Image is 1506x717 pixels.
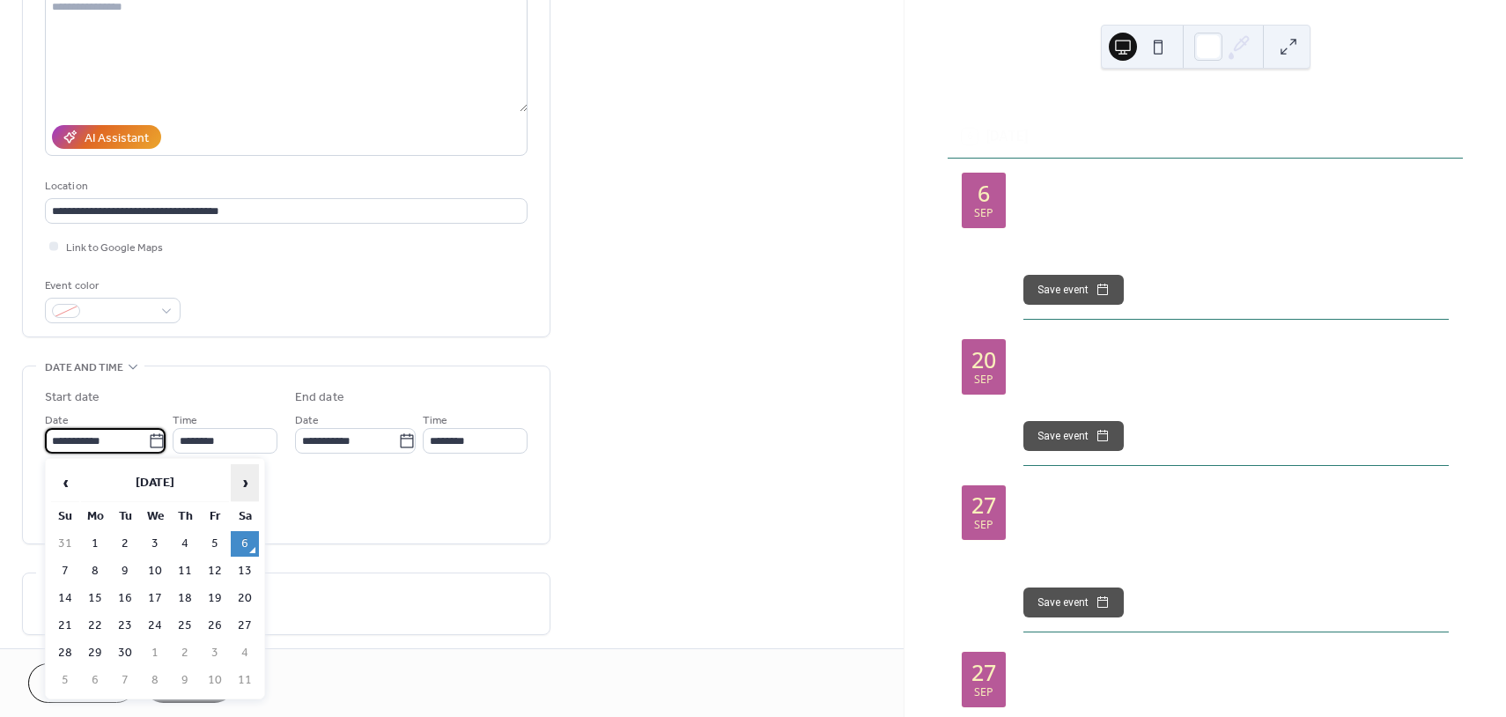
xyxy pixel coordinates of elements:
[1023,169,1449,190] div: Bennet Days
[295,388,344,407] div: End date
[141,531,169,557] td: 3
[141,586,169,611] td: 17
[171,640,199,666] td: 2
[1045,512,1084,533] span: [DATE]
[1045,241,1449,262] a: [PERSON_NAME][GEOGRAPHIC_DATA], [STREET_ADDRESS][PERSON_NAME] [PERSON_NAME], 80102
[1023,588,1124,617] button: Save event
[232,465,258,500] span: ›
[1045,388,1146,405] a: [DOMAIN_NAME]
[1088,533,1092,554] span: -
[81,504,109,529] th: Mo
[66,239,163,257] span: Link to Google Maps
[81,464,229,502] th: [DATE]
[81,558,109,584] td: 8
[28,663,137,703] button: Cancel
[1045,554,1255,575] span: [STREET_ADDRESS][PERSON_NAME]
[1023,512,1037,533] div: ​
[81,668,109,693] td: 6
[1045,366,1084,387] span: [DATE]
[111,586,139,611] td: 16
[1023,421,1124,451] button: Save event
[971,662,996,684] div: 27
[111,558,139,584] td: 9
[51,640,79,666] td: 28
[51,668,79,693] td: 5
[1045,199,1084,220] span: [DATE]
[171,504,199,529] th: Th
[1023,387,1037,408] div: ​
[45,411,69,430] span: Date
[51,504,79,529] th: Su
[971,349,996,371] div: 20
[1023,199,1037,220] div: ​
[81,531,109,557] td: 1
[231,668,259,693] td: 11
[45,277,177,295] div: Event color
[1045,678,1084,699] span: [DATE]
[141,558,169,584] td: 10
[423,411,447,430] span: Time
[231,504,259,529] th: Sa
[231,586,259,611] td: 20
[974,374,993,386] div: Sep
[231,558,259,584] td: 13
[51,586,79,611] td: 14
[81,586,109,611] td: 15
[141,613,169,639] td: 24
[201,613,229,639] td: 26
[171,558,199,584] td: 11
[978,182,990,204] div: 6
[52,465,78,500] span: ‹
[295,411,319,430] span: Date
[1023,533,1037,554] div: ​
[171,586,199,611] td: 18
[1045,533,1088,554] span: 9:45am
[1023,482,1449,503] div: [PERSON_NAME] Celebrates
[1023,241,1037,262] div: ​
[111,640,139,666] td: 30
[1096,220,1100,241] span: -
[201,558,229,584] td: 12
[948,94,1463,115] div: Concert Calendar
[201,640,229,666] td: 3
[171,531,199,557] td: 4
[201,531,229,557] td: 5
[45,177,524,196] div: Location
[111,613,139,639] td: 23
[971,494,996,516] div: 27
[51,558,79,584] td: 7
[974,687,993,699] div: Sep
[171,668,199,693] td: 9
[141,504,169,529] th: We
[45,358,123,377] span: Date and time
[201,668,229,693] td: 10
[111,531,139,557] td: 2
[52,125,161,149] button: AI Assistant
[81,613,109,639] td: 22
[141,640,169,666] td: 1
[1100,220,1151,241] span: 12:05pm
[974,520,993,531] div: Sep
[1092,533,1143,554] span: 11:15pm
[1023,554,1037,575] div: ​
[111,504,139,529] th: Tu
[1023,649,1195,669] a: 2025 Food Justice Festival
[231,640,259,666] td: 4
[231,531,259,557] td: 6
[201,504,229,529] th: Fr
[974,208,993,219] div: Sep
[1045,220,1096,241] span: 12:00pm
[141,668,169,693] td: 8
[1023,678,1037,699] div: ​
[231,613,259,639] td: 27
[173,411,197,430] span: Time
[1023,366,1037,387] div: ​
[111,668,139,693] td: 7
[171,613,199,639] td: 25
[45,388,100,407] div: Start date
[81,640,109,666] td: 29
[1023,336,1155,356] a: Jammin on the Jetty
[1023,275,1124,305] button: Save event
[51,613,79,639] td: 21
